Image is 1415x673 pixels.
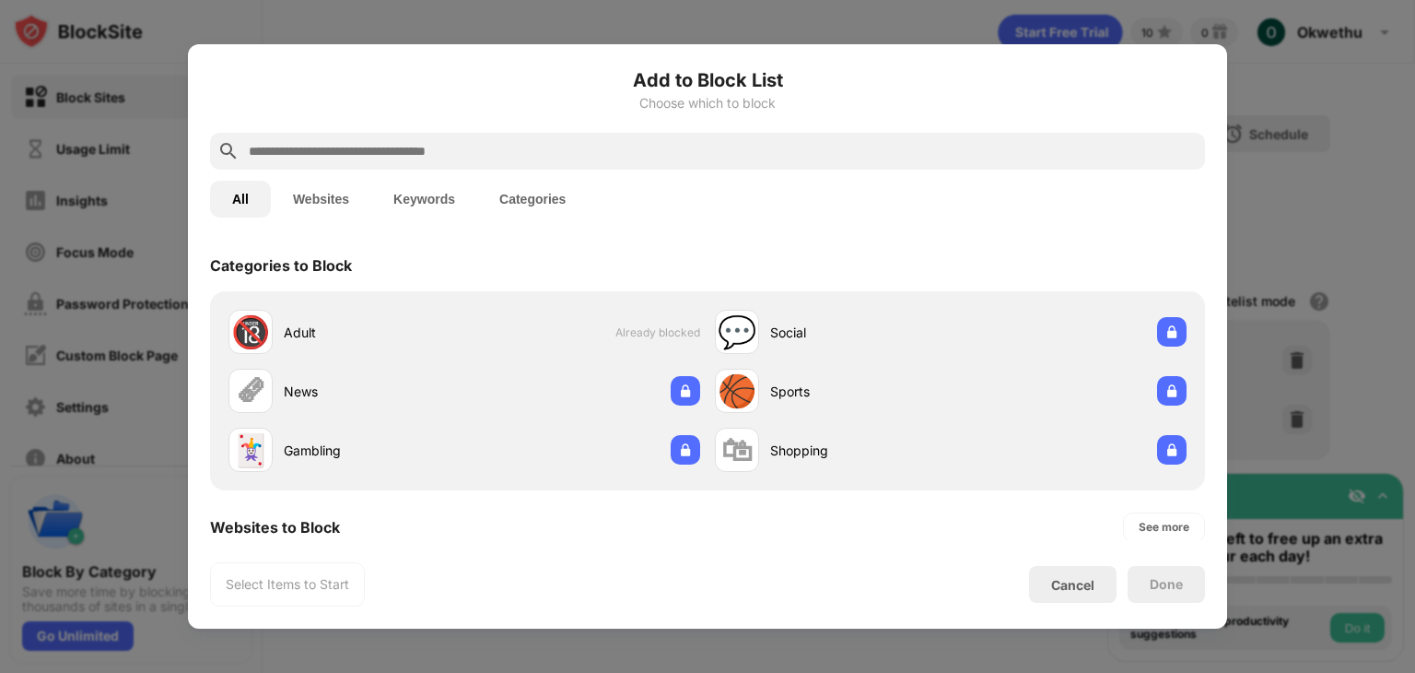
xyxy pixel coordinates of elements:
[210,66,1205,94] h6: Add to Block List
[271,181,371,218] button: Websites
[231,313,270,351] div: 🔞
[718,372,756,410] div: 🏀
[284,382,464,401] div: News
[210,256,352,275] div: Categories to Block
[615,325,700,339] span: Already blocked
[770,382,951,401] div: Sports
[210,518,340,537] div: Websites to Block
[231,431,270,469] div: 🃏
[1051,577,1094,593] div: Cancel
[284,441,464,460] div: Gambling
[210,181,271,218] button: All
[371,181,477,218] button: Keywords
[721,431,753,469] div: 🛍
[477,181,588,218] button: Categories
[1139,518,1189,537] div: See more
[1150,577,1183,592] div: Done
[770,323,951,342] div: Social
[284,323,464,342] div: Adult
[718,313,756,351] div: 💬
[235,372,266,410] div: 🗞
[217,140,240,162] img: search.svg
[770,441,951,460] div: Shopping
[210,96,1205,111] div: Choose which to block
[226,575,349,594] div: Select Items to Start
